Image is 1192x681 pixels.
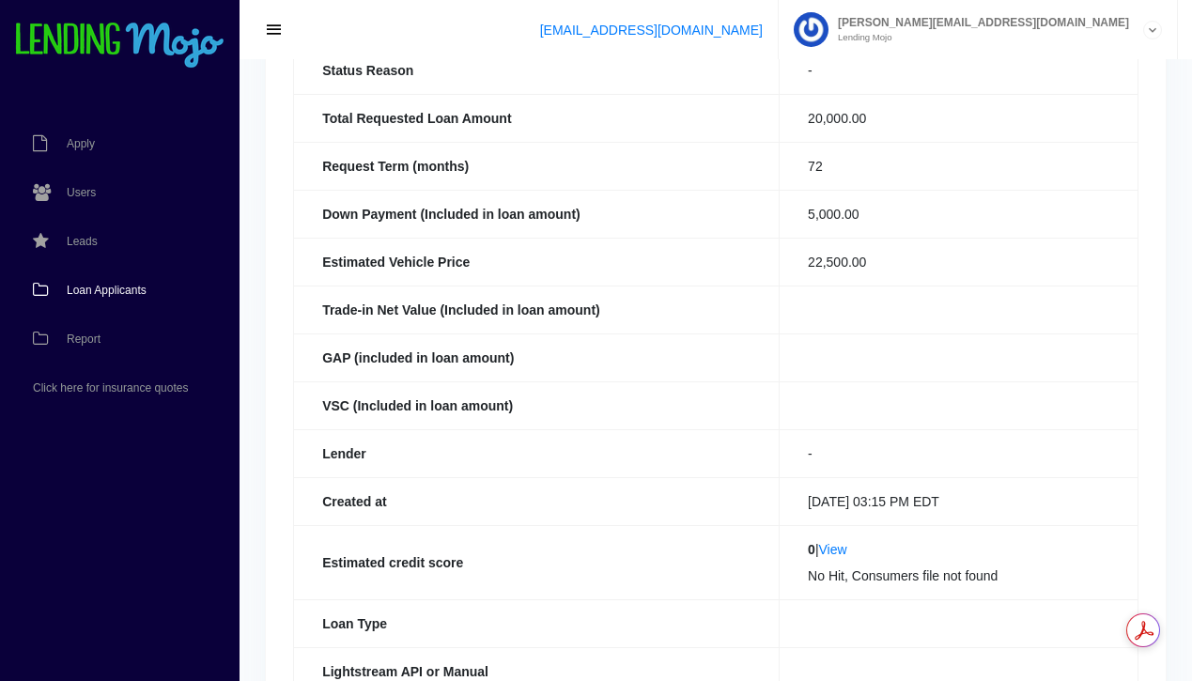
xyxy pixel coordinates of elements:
[33,382,188,394] span: Click here for insurance quotes
[294,525,780,599] th: Estimated credit score
[794,12,828,47] img: Profile image
[67,138,95,149] span: Apply
[780,94,1138,142] td: 20,000.00
[294,238,780,286] th: Estimated Vehicle Price
[780,477,1138,525] td: [DATE] 03:15 PM EDT
[294,94,780,142] th: Total Requested Loan Amount
[780,429,1138,477] td: -
[67,333,101,345] span: Report
[14,23,225,70] img: logo-small.png
[780,190,1138,238] td: 5,000.00
[294,190,780,238] th: Down Payment (Included in loan amount)
[540,23,763,38] a: [EMAIL_ADDRESS][DOMAIN_NAME]
[294,286,780,333] th: Trade-in Net Value (Included in loan amount)
[294,599,780,647] th: Loan Type
[828,33,1129,42] small: Lending Mojo
[780,46,1138,94] td: -
[294,381,780,429] th: VSC (Included in loan amount)
[294,142,780,190] th: Request Term (months)
[294,46,780,94] th: Status Reason
[294,477,780,525] th: Created at
[67,187,96,198] span: Users
[780,525,1138,599] td: | No Hit, Consumers file not found
[67,285,147,296] span: Loan Applicants
[67,236,98,247] span: Leads
[808,542,815,557] b: 0
[828,17,1129,28] span: [PERSON_NAME][EMAIL_ADDRESS][DOMAIN_NAME]
[780,142,1138,190] td: 72
[294,333,780,381] th: GAP (included in loan amount)
[819,542,847,557] a: View
[294,429,780,477] th: Lender
[780,238,1138,286] td: 22,500.00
